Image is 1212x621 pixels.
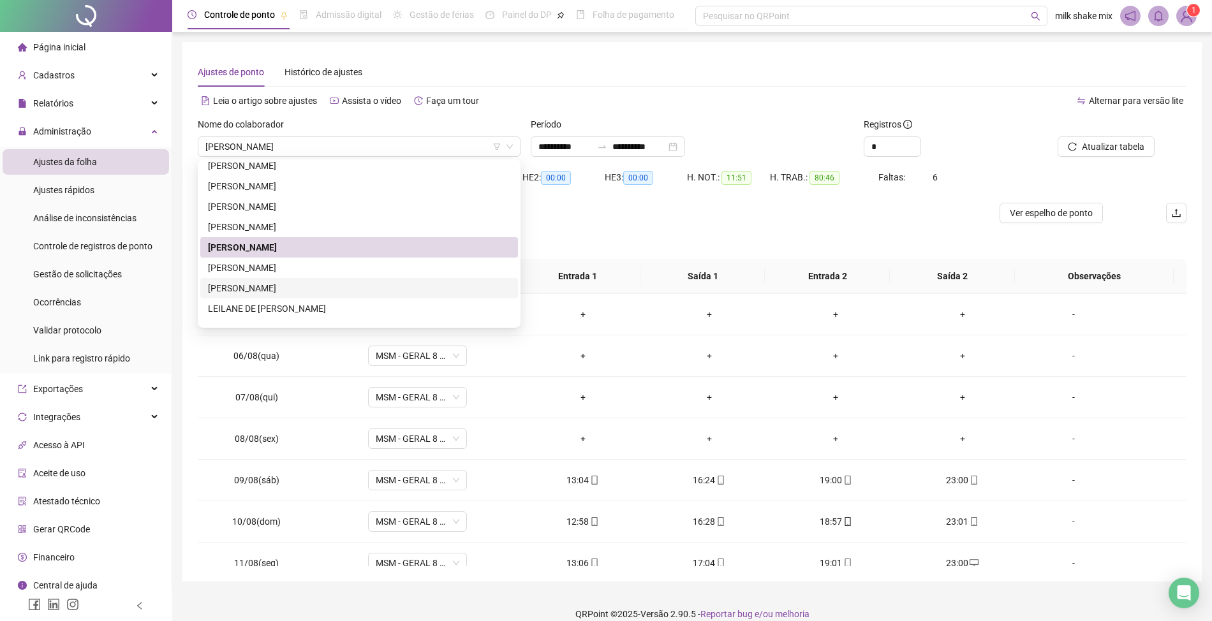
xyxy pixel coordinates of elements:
span: Link para registro rápido [33,353,130,363]
sup: Atualize o seu contato no menu Meus Dados [1187,4,1200,17]
span: clock-circle [188,10,196,19]
div: - [1036,390,1111,404]
span: 06:59 [459,171,489,185]
div: + [909,432,1015,446]
div: 16:28 [656,515,762,529]
div: + [909,307,1015,321]
span: 07/08(qui) [235,392,278,402]
div: + [656,390,762,404]
span: lock [18,127,27,136]
span: file-done [299,10,308,19]
span: Observações [1025,269,1164,283]
span: MSM - GERAL 8 HORAS [376,305,459,324]
span: notification [1125,10,1136,22]
span: instagram [66,598,79,611]
th: Saída 1 [640,259,765,294]
span: linkedin [47,598,60,611]
span: Análise de inconsistências [33,213,137,223]
div: 23:00 [909,473,1015,487]
span: export [18,384,27,393]
span: file [18,99,27,108]
div: + [656,307,762,321]
span: 6 [933,172,938,182]
span: milk shake mix [1055,9,1112,23]
label: Nome do colaborador [198,117,292,131]
div: + [783,432,889,446]
span: qrcode [18,525,27,534]
div: - [1036,473,1111,487]
span: Administração [33,126,91,136]
span: 10/08(dom) [232,516,281,527]
span: down [506,143,514,150]
span: mobile [842,476,852,485]
div: - [1036,349,1111,363]
div: + [909,390,1015,404]
div: + [529,307,635,321]
span: Folha de pagamento [593,10,674,20]
span: left [135,601,144,610]
span: Gestão de férias [410,10,474,20]
div: + [783,307,889,321]
span: mobile [842,517,852,526]
div: + [783,349,889,363]
th: Data [198,259,314,294]
span: reload [1068,142,1077,151]
span: Financeiro [33,552,75,562]
span: mobile [589,517,599,526]
span: Controle de ponto [204,10,275,20]
img: 12208 [1177,6,1196,26]
div: + [529,432,635,446]
div: - [1036,432,1111,446]
span: 09/08(sáb) [234,475,279,485]
span: MSM - GERAL 8 HORAS [376,471,459,490]
span: Aceite de uso [33,468,85,478]
span: Admissão digital [316,10,381,20]
span: Página inicial [33,42,85,52]
div: 19:00 [783,473,889,487]
span: file-text [201,96,210,105]
div: + [783,390,889,404]
span: Ajustes da folha [33,157,97,167]
div: 12:58 [529,515,635,529]
span: 06/08(qua) [233,351,279,361]
span: Acesso à API [33,440,85,450]
span: swap-right [597,142,607,152]
span: 05/08(ter) [236,309,277,319]
span: Relatórios [33,98,73,108]
span: 00:00 [623,171,653,185]
div: 13:06 [529,556,635,570]
span: search [1031,11,1040,21]
div: + [909,349,1015,363]
span: solution [18,497,27,506]
div: 23:01 [909,515,1015,529]
span: Faltas: [878,172,907,182]
div: HE 3: [605,170,687,185]
span: api [18,441,27,449]
span: Integrações [33,412,80,422]
span: mobile [589,476,599,485]
span: info-circle [903,120,912,129]
span: swap [1077,96,1086,105]
span: MSM - GERAL 8 HORAS [376,388,459,407]
span: filter [493,143,501,150]
span: Central de ajuda [33,580,98,590]
button: Atualizar tabela [1058,136,1155,157]
span: user-add [18,71,27,80]
div: - [1036,515,1111,529]
th: Entrada 2 [765,259,890,294]
span: MSM - GERAL 8 HORAS [376,346,459,365]
span: pushpin [557,11,565,19]
span: sun [393,10,402,19]
span: Ajustes rápidos [33,185,94,195]
span: Atestado técnico [33,496,100,506]
span: pushpin [280,11,288,19]
div: H. NOT.: [687,170,770,185]
span: mobile [715,476,725,485]
span: MSM - GERAL 8 HORAS [376,429,459,448]
label: Período [531,117,570,131]
span: Gerar QRCode [33,524,90,534]
div: Open Intercom Messenger [1169,578,1199,608]
div: Saldo pos.: [198,170,319,185]
div: 19:01 [783,556,889,570]
div: + [656,432,762,446]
